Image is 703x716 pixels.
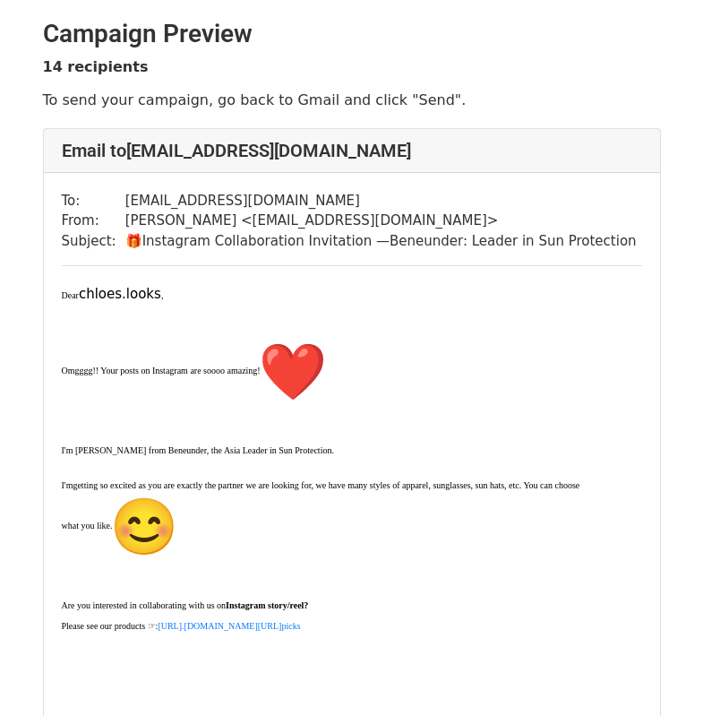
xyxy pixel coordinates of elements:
font: Omgggg!! Your posts on Instagram are soooo amazing! [62,366,328,375]
img: ❤ [261,340,325,404]
span: I'm [62,480,73,490]
h2: Campaign Preview [43,19,661,49]
strong: 14 recipients [43,58,149,75]
span: Are you interested in collaborating with us on [62,600,227,610]
span: Instagram story/reel? [226,600,308,610]
a: [URL].[DOMAIN_NAME][URL]picks [158,621,300,631]
span: Please see our products ☞: [62,600,311,631]
td: From: [62,211,125,231]
td: [EMAIL_ADDRESS][DOMAIN_NAME] [125,191,637,211]
img: 😊 [112,495,176,559]
span: , we have many styles of apparel, sunglasses, sun hats, etc. You can choose what you like. [62,480,580,531]
span: chloes.looks [62,286,164,302]
font: Dear [62,290,79,300]
td: [PERSON_NAME] < [EMAIL_ADDRESS][DOMAIN_NAME] > [125,211,637,231]
td: Subject: [62,231,125,252]
p: To send your campaign, go back to Gmail and click "Send". [43,91,661,109]
span: getting so excited as you are exactly the partner we are looking for [73,480,311,490]
h4: Email to [EMAIL_ADDRESS][DOMAIN_NAME] [62,140,642,161]
font: , [161,290,164,300]
font: I'm [PERSON_NAME] from Beneunder, the Asia Leader in Sun Protection. [62,445,334,455]
td: To: [62,191,125,211]
td: 🎁Instagram Collaboration Invitation —Beneunder: Leader in Sun Protection [125,231,637,252]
